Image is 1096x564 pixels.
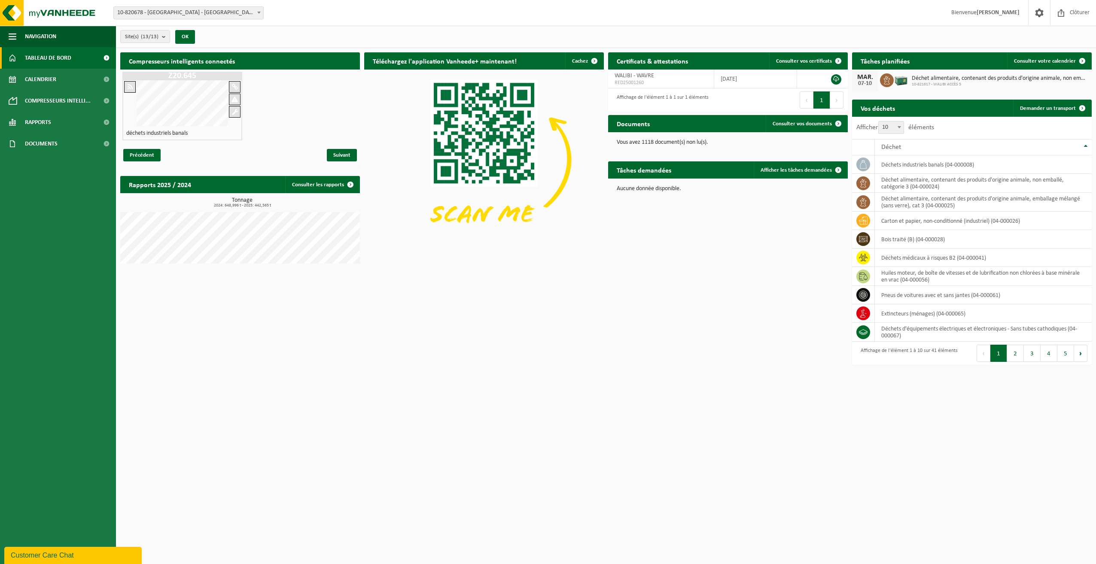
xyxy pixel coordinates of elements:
[612,91,709,109] div: Affichage de l'élément 1 à 1 sur 1 éléments
[25,133,58,155] span: Documents
[123,149,161,161] span: Précédent
[125,72,240,80] h1: Z20.645
[1041,345,1057,362] button: 4
[615,79,707,86] span: RED25001260
[875,230,1092,249] td: bois traité (B) (04-000028)
[25,90,91,112] span: Compresseurs intelli...
[875,155,1092,174] td: déchets industriels banals (04-000008)
[125,203,360,208] span: 2024: 648,996 t - 2025: 442,565 t
[977,9,1020,16] strong: [PERSON_NAME]
[881,144,901,151] span: Déchet
[776,58,832,64] span: Consulter vos certificats
[175,30,195,44] button: OK
[615,73,654,79] span: WALIBI - WAVRE
[120,52,360,69] h2: Compresseurs intelligents connectés
[1014,58,1076,64] span: Consulter votre calendrier
[25,47,71,69] span: Tableau de bord
[912,75,1087,82] span: Déchet alimentaire, contenant des produits d'origine animale, non emballé, catég...
[120,176,200,193] h2: Rapports 2025 / 2024
[875,174,1092,193] td: déchet alimentaire, contenant des produits d'origine animale, non emballé, catégorie 3 (04-000024)
[990,345,1007,362] button: 1
[113,6,264,19] span: 10-820678 - WALIBI - WAVRE
[852,100,904,116] h2: Vos déchets
[875,212,1092,230] td: carton et papier, non-conditionné (industriel) (04-000026)
[875,193,1092,212] td: déchet alimentaire, contenant des produits d'origine animale, emballage mélangé (sans verre), cat...
[912,82,1087,87] span: 10-821617 - WALIBI ACCÈS 5
[761,167,832,173] span: Afficher les tâches demandées
[1007,345,1024,362] button: 2
[754,161,847,179] a: Afficher les tâches demandées
[120,30,170,43] button: Site(s)(13/13)
[875,267,1092,286] td: huiles moteur, de boîte de vitesses et de lubrification non chlorées à base minérale en vrac (04-...
[4,545,143,564] iframe: chat widget
[25,26,56,47] span: Navigation
[285,176,359,193] a: Consulter les rapports
[773,121,832,127] span: Consulter vos documents
[878,121,904,134] span: 10
[364,52,525,69] h2: Téléchargez l'application Vanheede+ maintenant!
[977,345,990,362] button: Previous
[1007,52,1091,70] a: Consulter votre calendrier
[1013,100,1091,117] a: Demander un transport
[327,149,357,161] span: Suivant
[608,161,680,178] h2: Tâches demandées
[769,52,847,70] a: Consulter vos certificats
[856,344,958,363] div: Affichage de l'élément 1 à 10 sur 41 éléments
[856,74,874,81] div: MAR.
[1020,106,1076,111] span: Demander un transport
[25,69,56,90] span: Calendrier
[852,52,918,69] h2: Tâches planifiées
[856,124,934,131] label: Afficher éléments
[25,112,51,133] span: Rapports
[125,30,158,43] span: Site(s)
[114,7,263,19] span: 10-820678 - WALIBI - WAVRE
[894,72,908,87] img: PB-LB-0680-HPE-GN-01
[126,130,188,136] h4: déchets industriels banals
[141,34,158,39] count: (13/13)
[714,70,797,88] td: [DATE]
[125,197,360,208] h3: Tonnage
[1074,345,1087,362] button: Next
[1057,345,1074,362] button: 5
[565,52,603,70] button: Cachez
[813,91,830,109] button: 1
[608,115,658,132] h2: Documents
[364,70,604,249] img: Download de VHEPlus App
[617,139,839,146] p: Vous avez 1118 document(s) non lu(s).
[875,249,1092,267] td: déchets médicaux à risques B2 (04-000041)
[608,52,697,69] h2: Certificats & attestations
[856,81,874,87] div: 07-10
[572,58,588,64] span: Cachez
[875,323,1092,342] td: déchets d'équipements électriques et électroniques - Sans tubes cathodiques (04-000067)
[800,91,813,109] button: Previous
[1024,345,1041,362] button: 3
[875,286,1092,304] td: pneus de voitures avec et sans jantes (04-000061)
[617,186,839,192] p: Aucune donnée disponible.
[879,121,904,133] span: 10
[766,115,847,132] a: Consulter vos documents
[875,304,1092,323] td: extincteurs (ménages) (04-000065)
[830,91,843,109] button: Next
